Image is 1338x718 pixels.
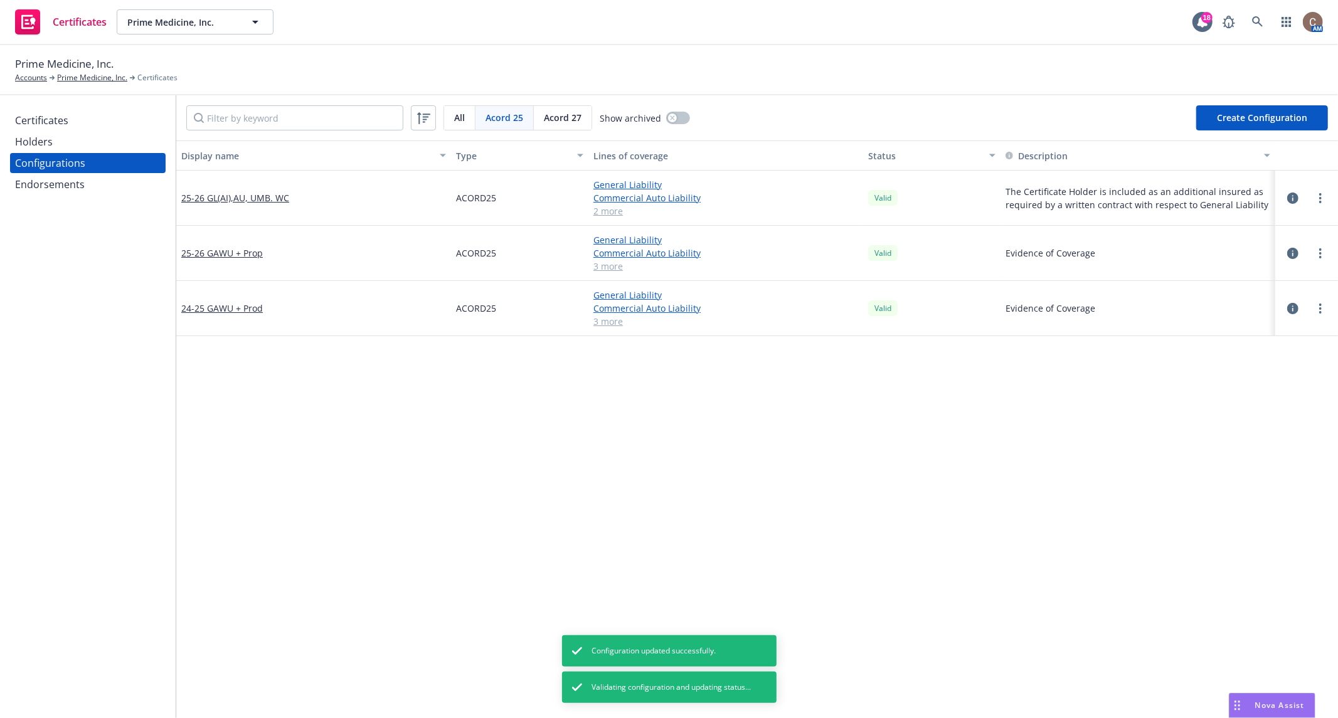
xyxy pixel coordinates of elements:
button: Description [1006,149,1068,162]
span: Validating configuration and updating status... [592,682,751,693]
div: 18 [1201,12,1213,23]
a: Certificates [10,110,166,130]
a: Accounts [15,72,47,83]
a: Configurations [10,153,166,173]
a: Certificates [10,4,112,40]
a: 3 more [593,260,858,273]
a: Commercial Auto Liability [593,302,858,315]
span: Nova Assist [1255,700,1305,710]
span: Prime Medicine, Inc. [127,16,236,29]
button: Type [451,140,588,171]
a: General Liability [593,178,858,191]
span: Certificates [53,17,107,27]
a: 25-26 GL(AI),AU, UMB. WC [181,191,289,204]
a: 3 more [593,315,858,328]
div: Display name [181,149,432,162]
a: Endorsements [10,174,166,194]
div: Configurations [15,153,85,173]
a: 2 more [593,204,858,218]
img: photo [1303,12,1323,32]
a: Holders [10,132,166,152]
span: Acord 25 [486,111,523,124]
a: General Liability [593,288,858,302]
a: General Liability [593,233,858,246]
button: Status [863,140,1001,171]
span: All [454,111,465,124]
a: Commercial Auto Liability [593,191,858,204]
span: Prime Medicine, Inc. [15,56,114,72]
span: Configuration updated successfully. [592,645,716,657]
div: ACORD25 [451,171,588,226]
button: The Certificate Holder is included as an additional insured as required by a written contract wit... [1006,185,1270,211]
span: Certificates [137,72,178,83]
input: Filter by keyword [186,105,403,130]
a: more [1313,301,1328,316]
div: Type [456,149,570,162]
div: ACORD25 [451,281,588,336]
div: Status [868,149,982,162]
a: more [1313,191,1328,206]
div: Toggle SortBy [1006,149,1256,162]
button: Prime Medicine, Inc. [117,9,273,34]
div: Drag to move [1229,694,1245,717]
a: 24-25 GAWU + Prod [181,302,263,315]
a: Search [1245,9,1270,34]
div: Valid [868,190,898,206]
a: Switch app [1274,9,1299,34]
button: Lines of coverage [588,140,863,171]
a: more [1313,246,1328,261]
button: Create Configuration [1196,105,1328,130]
button: Nova Assist [1229,693,1315,718]
a: 25-26 GAWU + Prop [181,246,263,260]
div: Holders [15,132,53,152]
div: Valid [868,300,898,316]
button: Evidence of Coverage [1006,246,1095,260]
button: Evidence of Coverage [1006,302,1095,315]
div: ACORD25 [451,226,588,281]
span: Show archived [600,112,661,125]
a: Commercial Auto Liability [593,246,858,260]
a: Report a Bug [1216,9,1241,34]
div: Lines of coverage [593,149,858,162]
div: Valid [868,245,898,261]
div: Certificates [15,110,68,130]
div: Endorsements [15,174,85,194]
span: Acord 27 [544,111,581,124]
button: Display name [176,140,451,171]
a: Prime Medicine, Inc. [57,72,127,83]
